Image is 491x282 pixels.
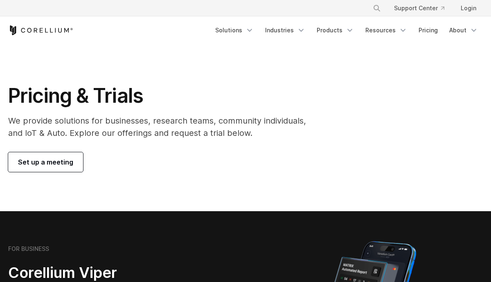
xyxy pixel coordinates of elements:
a: Set up a meeting [8,152,83,172]
a: Pricing [414,23,443,38]
a: Login [454,1,483,16]
a: About [444,23,483,38]
h6: FOR BUSINESS [8,245,49,253]
a: Support Center [387,1,451,16]
div: Navigation Menu [363,1,483,16]
p: We provide solutions for businesses, research teams, community individuals, and IoT & Auto. Explo... [8,115,319,139]
a: Solutions [210,23,259,38]
a: Corellium Home [8,25,73,35]
a: Industries [260,23,310,38]
button: Search [369,1,384,16]
h1: Pricing & Trials [8,83,319,108]
span: Set up a meeting [18,157,73,167]
div: Navigation Menu [210,23,483,38]
a: Resources [360,23,412,38]
h2: Corellium Viper [8,264,206,282]
a: Products [312,23,359,38]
